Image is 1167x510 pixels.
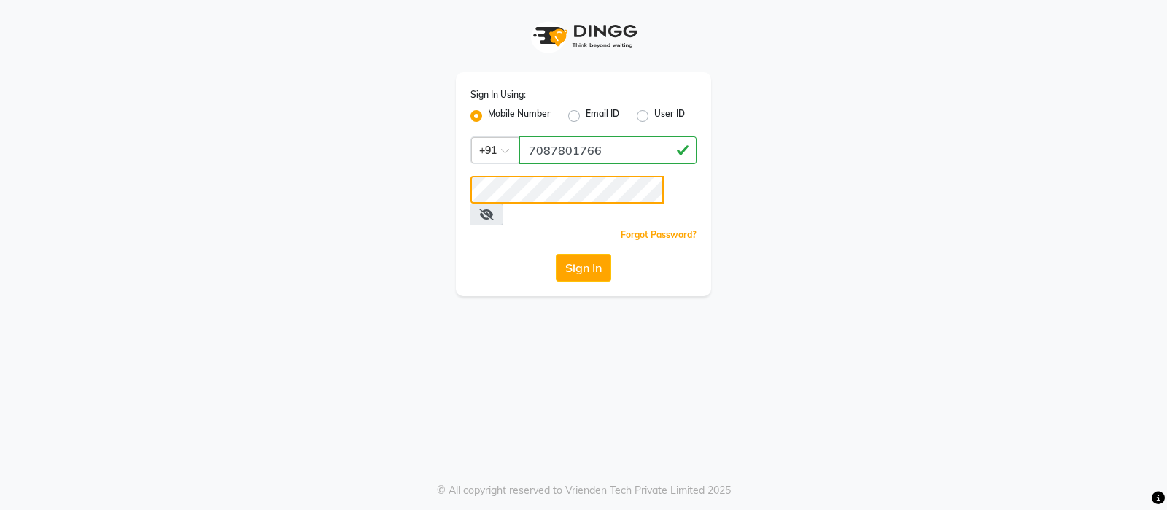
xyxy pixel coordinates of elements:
[470,176,664,204] input: Username
[556,254,611,282] button: Sign In
[654,107,685,125] label: User ID
[519,136,697,164] input: Username
[470,88,526,101] label: Sign In Using:
[488,107,551,125] label: Mobile Number
[586,107,619,125] label: Email ID
[621,229,697,240] a: Forgot Password?
[525,15,642,58] img: logo1.svg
